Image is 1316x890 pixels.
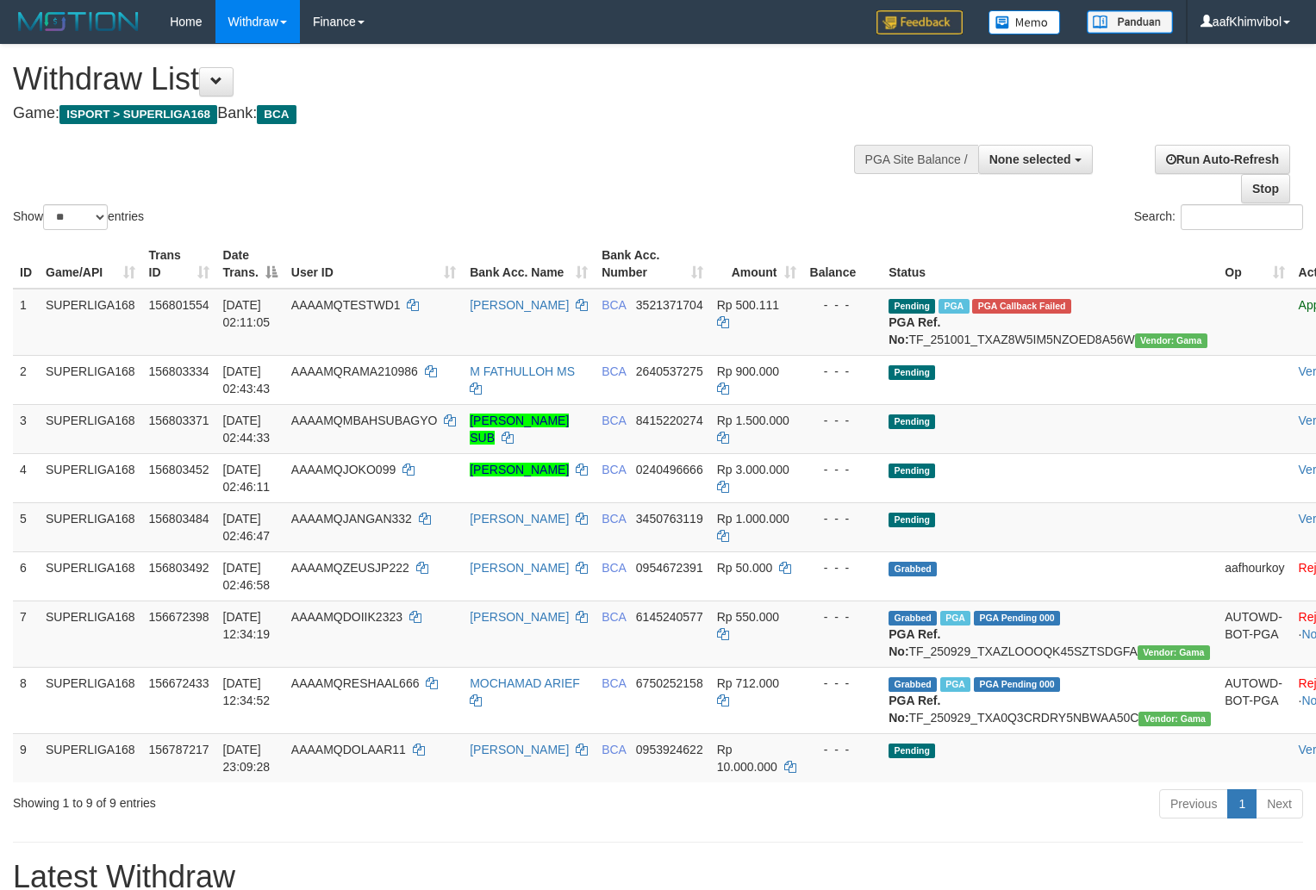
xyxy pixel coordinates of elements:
[602,298,626,312] span: BCA
[39,404,142,453] td: SUPERLIGA168
[810,461,876,478] div: - - -
[39,355,142,404] td: SUPERLIGA168
[223,364,271,395] span: [DATE] 02:43:43
[149,676,209,690] span: 156672433
[972,299,1070,314] span: PGA Error
[882,289,1218,356] td: TF_251001_TXAZ8W5IM5NZOED8A56W
[470,364,575,378] a: M FATHULLOH MS
[470,676,580,690] a: MOCHAMAD ARIEF
[1181,204,1303,230] input: Search:
[989,10,1061,34] img: Button%20Memo.svg
[810,741,876,758] div: - - -
[13,787,535,812] div: Showing 1 to 9 of 9 entries
[636,512,703,526] span: Copy 3450763119 to clipboard
[39,453,142,502] td: SUPERLIGA168
[142,240,216,289] th: Trans ID: activate to sort column ascending
[602,676,626,690] span: BCA
[889,365,935,380] span: Pending
[989,152,1071,166] span: None selected
[636,414,703,427] span: Copy 8415220274 to clipboard
[39,601,142,667] td: SUPERLIGA168
[291,463,396,476] span: AAAAMQJOKO099
[1241,174,1290,203] a: Stop
[636,561,703,575] span: Copy 0954672391 to clipboard
[889,414,935,429] span: Pending
[889,315,940,346] b: PGA Ref. No:
[463,240,595,289] th: Bank Acc. Name: activate to sort column ascending
[59,105,217,124] span: ISPORT > SUPERLIGA168
[13,502,39,551] td: 5
[13,62,860,96] h1: Withdraw List
[602,364,626,378] span: BCA
[717,676,779,690] span: Rp 712.000
[13,9,144,34] img: MOTION_logo.png
[470,561,569,575] a: [PERSON_NAME]
[974,677,1060,692] span: PGA Pending
[1159,789,1228,818] a: Previous
[223,298,271,329] span: [DATE] 02:11:05
[13,289,39,356] td: 1
[602,414,626,427] span: BCA
[13,204,144,230] label: Show entries
[889,562,937,576] span: Grabbed
[810,559,876,576] div: - - -
[223,561,271,592] span: [DATE] 02:46:58
[39,502,142,551] td: SUPERLIGA168
[470,743,569,756] a: [PERSON_NAME]
[810,608,876,625] div: - - -
[717,463,789,476] span: Rp 3.000.000
[39,240,142,289] th: Game/API: activate to sort column ascending
[602,743,626,756] span: BCA
[717,610,779,624] span: Rp 550.000
[13,601,39,667] td: 7
[876,10,963,34] img: Feedback.jpg
[257,105,296,124] span: BCA
[636,610,703,624] span: Copy 6145240577 to clipboard
[889,627,940,658] b: PGA Ref. No:
[149,512,209,526] span: 156803484
[39,733,142,782] td: SUPERLIGA168
[636,463,703,476] span: Copy 0240496666 to clipboard
[13,733,39,782] td: 9
[13,551,39,601] td: 6
[1218,240,1291,289] th: Op: activate to sort column ascending
[223,610,271,641] span: [DATE] 12:34:19
[284,240,463,289] th: User ID: activate to sort column ascending
[940,677,970,692] span: Marked by aafsoycanthlai
[39,289,142,356] td: SUPERLIGA168
[717,512,789,526] span: Rp 1.000.000
[889,694,940,725] b: PGA Ref. No:
[810,510,876,527] div: - - -
[13,404,39,453] td: 3
[882,240,1218,289] th: Status
[223,743,271,774] span: [DATE] 23:09:28
[149,561,209,575] span: 156803492
[291,743,406,756] span: AAAAMQDOLAAR11
[470,512,569,526] a: [PERSON_NAME]
[1256,789,1303,818] a: Next
[291,364,418,378] span: AAAAMQRAMA210986
[149,610,209,624] span: 156672398
[1134,204,1303,230] label: Search:
[710,240,803,289] th: Amount: activate to sort column ascending
[149,463,209,476] span: 156803452
[602,561,626,575] span: BCA
[602,610,626,624] span: BCA
[216,240,284,289] th: Date Trans.: activate to sort column descending
[882,601,1218,667] td: TF_250929_TXAZLOOOQK45SZTSDGFA
[470,414,569,445] a: [PERSON_NAME] SUB
[13,667,39,733] td: 8
[889,513,935,527] span: Pending
[810,296,876,314] div: - - -
[974,611,1060,625] span: PGA Pending
[717,743,777,774] span: Rp 10.000.000
[889,299,935,314] span: Pending
[39,551,142,601] td: SUPERLIGA168
[291,512,412,526] span: AAAAMQJANGAN332
[291,414,438,427] span: AAAAMQMBAHSUBAGYO
[717,414,789,427] span: Rp 1.500.000
[1138,712,1211,726] span: Vendor URL: https://trx31.1velocity.biz
[717,298,779,312] span: Rp 500.111
[149,364,209,378] span: 156803334
[223,463,271,494] span: [DATE] 02:46:11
